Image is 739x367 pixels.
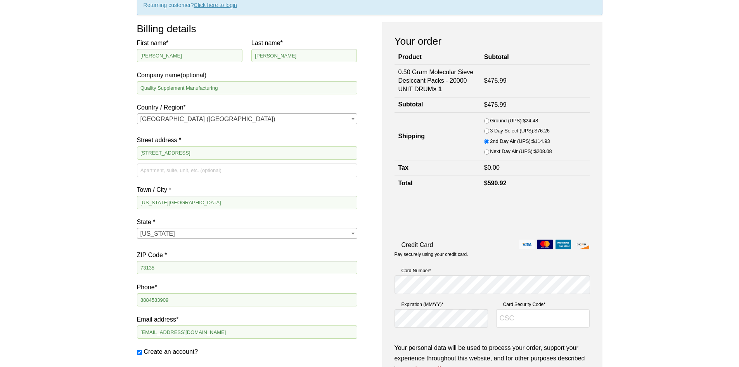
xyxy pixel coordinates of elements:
label: Expiration (MM/YY) [395,301,488,308]
label: Company name [137,38,357,80]
span: $ [484,77,488,84]
bdi: 208.08 [534,148,552,154]
input: Apartment, suite, unit, etc. (optional) [137,163,357,177]
bdi: 475.99 [484,101,507,108]
span: United States (US) [137,114,357,125]
a: Click here to login [194,2,237,8]
label: Next Day Air (UPS): [490,147,552,156]
label: 2nd Day Air (UPS): [490,137,550,146]
span: $ [534,148,537,154]
label: First name [137,38,243,48]
img: mastercard [537,240,553,249]
label: Country / Region [137,102,357,113]
th: Tax [395,160,480,176]
input: CSC [496,309,590,328]
label: Ground (UPS): [490,117,538,125]
bdi: 590.92 [484,180,507,186]
label: Street address [137,135,357,145]
th: Product [395,50,480,64]
span: Create an account? [144,348,198,355]
bdi: 475.99 [484,77,507,84]
th: Total [395,176,480,191]
bdi: 76.26 [535,128,550,134]
iframe: reCAPTCHA [395,199,512,229]
bdi: 24.48 [523,118,538,123]
label: State [137,217,357,227]
th: Subtotal [480,50,590,64]
span: (optional) [180,72,206,78]
bdi: 114.93 [532,138,550,144]
span: $ [535,128,537,134]
span: State [137,228,357,239]
td: 0.50 Gram Molecular Sieve Desiccant Packs - 20000 UNIT DRUM [395,64,480,97]
strong: × 1 [433,86,442,92]
th: Subtotal [395,97,480,112]
span: $ [484,180,488,186]
label: Card Security Code [496,301,590,308]
span: $ [484,101,488,108]
label: Email address [137,314,357,325]
fieldset: Payment Info [395,264,590,334]
input: Create an account? [137,350,142,355]
span: $ [484,164,488,171]
label: 3 Day Select (UPS): [490,127,550,135]
h3: Billing details [137,22,357,35]
label: Town / City [137,184,357,195]
input: House number and street name [137,146,357,160]
bdi: 0.00 [484,164,500,171]
label: Last name [251,38,357,48]
img: amex [556,240,571,249]
span: Country / Region [137,113,357,124]
label: ZIP Code [137,250,357,260]
th: Shipping [395,113,480,160]
span: Oklahoma [137,228,357,239]
span: $ [532,138,535,144]
img: discover [574,240,589,249]
label: Card Number [395,267,590,275]
p: Pay securely using your credit card. [395,251,590,258]
label: Phone [137,282,357,292]
h3: Your order [395,35,590,48]
span: $ [523,118,526,123]
label: Credit Card [395,240,590,250]
img: visa [519,240,535,249]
